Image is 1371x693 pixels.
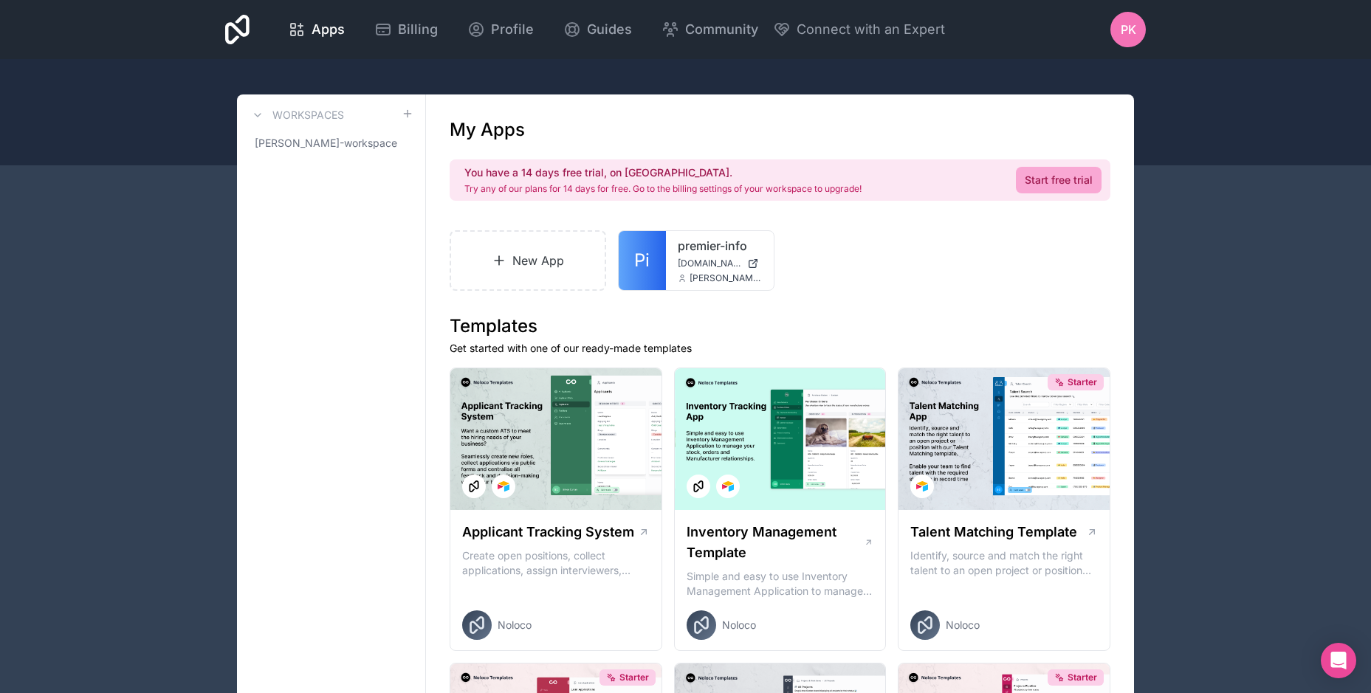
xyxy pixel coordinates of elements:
[462,548,650,578] p: Create open positions, collect applications, assign interviewers, centralise candidate feedback a...
[946,618,980,632] span: Noloco
[450,314,1110,338] h1: Templates
[687,569,874,599] p: Simple and easy to use Inventory Management Application to manage your stock, orders and Manufact...
[678,258,741,269] span: [DOMAIN_NAME]
[1068,376,1097,388] span: Starter
[498,480,509,492] img: Airtable Logo
[1068,672,1097,683] span: Starter
[910,548,1098,578] p: Identify, source and match the right talent to an open project or position with our Talent Matchi...
[276,13,357,46] a: Apps
[362,13,450,46] a: Billing
[498,618,532,632] span: Noloco
[650,13,770,46] a: Community
[464,165,862,180] h2: You have a 14 days free trial, on [GEOGRAPHIC_DATA].
[619,672,649,683] span: Starter
[685,19,758,40] span: Community
[249,106,344,124] a: Workspaces
[1016,167,1102,193] a: Start free trial
[312,19,345,40] span: Apps
[450,118,525,142] h1: My Apps
[249,130,413,156] a: [PERSON_NAME]-workspace
[910,522,1077,542] h1: Talent Matching Template
[634,249,650,272] span: Pi
[464,183,862,195] p: Try any of our plans for 14 days for free. Go to the billing settings of your workspace to upgrade!
[398,19,438,40] span: Billing
[462,522,634,542] h1: Applicant Tracking System
[552,13,644,46] a: Guides
[797,19,945,40] span: Connect with an Expert
[678,237,762,255] a: premier-info
[1321,643,1356,678] div: Open Intercom Messenger
[722,618,756,632] span: Noloco
[773,19,945,40] button: Connect with an Expert
[491,19,534,40] span: Profile
[619,231,666,290] a: Pi
[450,341,1110,356] p: Get started with one of our ready-made templates
[722,480,734,492] img: Airtable Logo
[456,13,546,46] a: Profile
[690,272,762,284] span: [PERSON_NAME][EMAIL_ADDRESS][PERSON_NAME][DOMAIN_NAME]
[687,522,864,563] h1: Inventory Management Template
[678,258,762,269] a: [DOMAIN_NAME]
[916,480,928,492] img: Airtable Logo
[450,230,606,291] a: New App
[1121,21,1136,38] span: PK
[272,108,344,123] h3: Workspaces
[587,19,632,40] span: Guides
[255,136,397,151] span: [PERSON_NAME]-workspace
